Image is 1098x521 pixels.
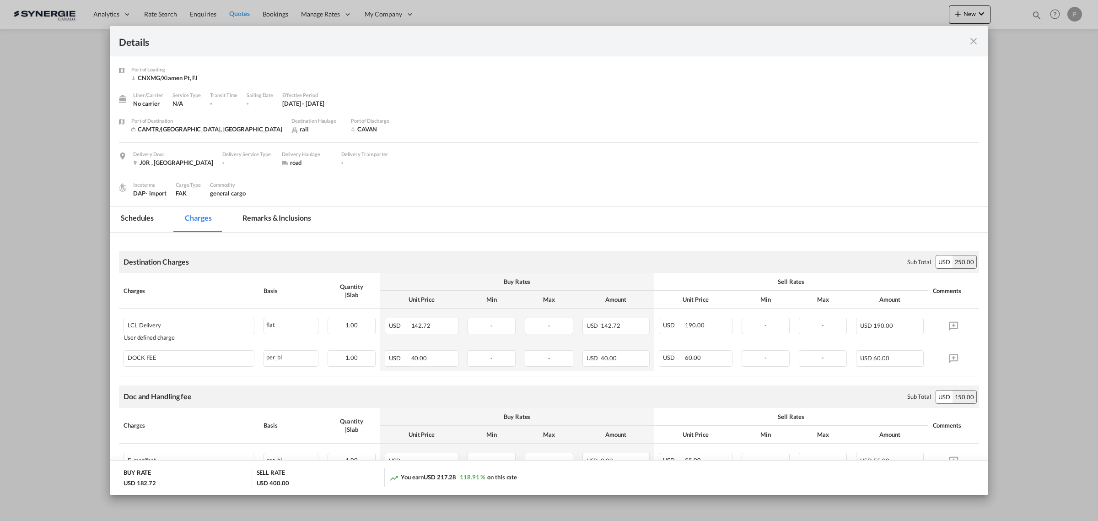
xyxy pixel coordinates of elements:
[928,273,979,309] th: Comments
[131,74,205,82] div: CNXMG/Xiamen Pt, FJ
[131,125,282,133] div: CAMTR/Montreal, QC
[663,321,684,329] span: USD
[822,321,824,329] span: -
[282,91,324,99] div: Effective Period
[659,412,924,421] div: Sell Rates
[119,35,893,47] div: Details
[520,426,577,444] th: Max
[124,479,156,487] div: USD 182.72
[210,181,246,189] div: Commodity
[222,158,273,167] div: -
[587,457,600,464] span: USD
[110,26,988,495] md-dialog: Port of Loading ...
[654,426,737,444] th: Unit Price
[133,181,167,189] div: Incoterms
[172,91,201,99] div: Service Type
[794,426,851,444] th: Max
[907,258,931,266] div: Sub Total
[764,354,767,361] span: -
[118,183,128,193] img: cargo.png
[145,189,167,197] div: - import
[210,99,238,108] div: -
[264,318,318,330] div: flat
[953,255,976,268] div: 250.00
[764,321,767,329] span: -
[291,125,342,133] div: rail
[578,426,654,444] th: Amount
[264,453,318,465] div: per_bl
[578,291,654,309] th: Amount
[548,354,550,362] span: -
[764,456,767,464] span: -
[345,456,358,464] span: 1.00
[873,457,889,464] span: 55.00
[411,322,431,329] span: 142.72
[601,354,617,362] span: 40.00
[794,291,851,309] th: Max
[737,426,794,444] th: Min
[389,457,410,464] span: USD
[128,354,156,361] div: DOCK FEE
[548,322,550,329] span: -
[210,91,238,99] div: Transit Time
[490,457,493,464] span: -
[133,91,163,99] div: Liner/Carrier
[860,354,872,362] span: USD
[601,322,620,329] span: 142.72
[257,468,285,479] div: SELL RATE
[128,322,161,329] div: LCL Delivery
[601,457,613,464] span: 0.00
[659,277,924,286] div: Sell Rates
[663,456,684,464] span: USD
[341,158,392,167] div: -
[124,257,189,267] div: Destination Charges
[176,181,201,189] div: Cargo Type
[389,354,410,362] span: USD
[124,287,254,295] div: Charges
[380,291,463,309] th: Unit Price
[851,426,928,444] th: Amount
[247,99,273,108] div: -
[328,282,376,299] div: Quantity | Slab
[737,291,794,309] th: Min
[345,321,358,329] span: 1.00
[873,354,889,362] span: 60.00
[282,158,332,167] div: road
[385,277,650,286] div: Buy Rates
[860,457,872,464] span: USD
[928,408,979,444] th: Comments
[907,392,931,401] div: Sub Total
[520,291,577,309] th: Max
[822,456,824,464] span: -
[210,190,246,197] span: general cargo
[411,354,427,362] span: 40.00
[222,150,273,158] div: Delivery Service Type
[685,321,704,329] span: 190.00
[131,117,282,125] div: Port of Destination
[257,479,289,487] div: USD 400.00
[128,457,156,464] div: E-manifest
[822,354,824,361] span: -
[654,291,737,309] th: Unit Price
[174,207,222,232] md-tab-item: Charges
[133,150,213,158] div: Delivery Door
[463,426,520,444] th: Min
[328,417,376,434] div: Quantity | Slab
[176,189,201,197] div: FAK
[389,473,517,483] div: You earn on this rate
[231,207,322,232] md-tab-item: Remarks & Inclusions
[124,391,192,402] div: Doc and Handling fee
[685,456,701,464] span: 55.00
[968,36,979,47] md-icon: icon-close fg-AAA8AD m-0 cursor
[351,125,424,133] div: CAVAN
[351,117,424,125] div: Port of Discharge
[264,421,318,429] div: Basis
[463,291,520,309] th: Min
[133,189,167,197] div: DAP
[291,117,342,125] div: Destination Haulage
[264,287,318,295] div: Basis
[282,150,332,158] div: Delivery Haulage
[389,322,410,329] span: USD
[685,354,701,361] span: 60.00
[953,391,976,403] div: 150.00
